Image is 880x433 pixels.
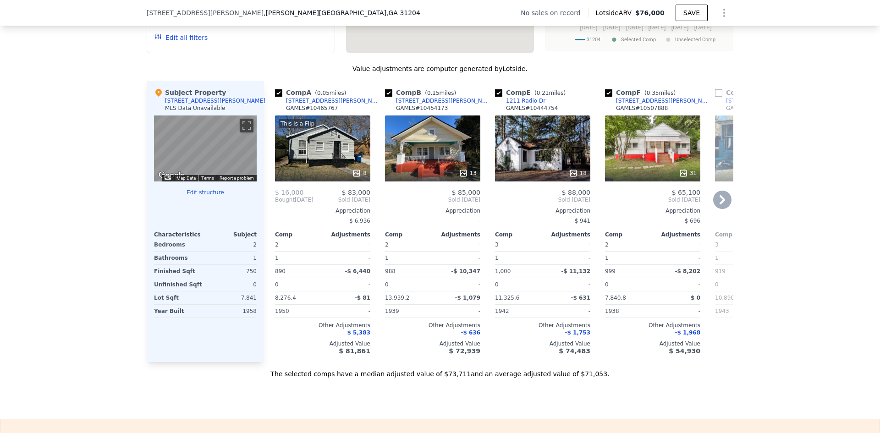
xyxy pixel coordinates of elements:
div: GAMLS # 10444754 [506,104,558,112]
div: Characteristics [154,231,205,238]
a: [STREET_ADDRESS][PERSON_NAME] [275,97,381,104]
div: - [324,238,370,251]
div: 1 [715,252,761,264]
div: Subject Property [154,88,226,97]
div: 1958 [207,305,257,318]
div: - [654,305,700,318]
span: 10,890 [715,295,734,301]
button: Edit all filters [154,33,208,42]
div: Adjustments [323,231,370,238]
div: - [324,252,370,264]
span: ( miles) [311,90,350,96]
div: 1 [275,252,321,264]
span: , [PERSON_NAME][GEOGRAPHIC_DATA] [264,8,420,17]
div: 1 [207,252,257,264]
span: 0 [495,281,499,288]
div: 1942 [495,305,541,318]
div: Adjusted Value [275,340,370,347]
span: -$ 631 [571,295,590,301]
div: 7,841 [207,291,257,304]
span: $ 88,000 [562,189,590,196]
span: -$ 1,968 [675,329,700,336]
div: Street View [154,115,257,181]
span: Bought [275,196,295,203]
div: Appreciation [715,207,810,214]
div: GAMLS # 10507888 [616,104,668,112]
div: The selected comps have a median adjusted value of $73,711 and an average adjusted value of $71,0... [147,362,733,378]
span: Sold [DATE] [313,196,370,203]
button: Edit structure [154,189,257,196]
div: [STREET_ADDRESS][PERSON_NAME] [165,97,265,104]
a: [STREET_ADDRESS][PERSON_NAME] [385,97,491,104]
div: Other Adjustments [715,322,810,329]
span: -$ 11,132 [561,268,590,274]
span: -$ 1,079 [455,295,480,301]
a: 1211 Radio Dr [495,97,545,104]
div: 1950 [275,305,321,318]
div: - [324,305,370,318]
span: $ 85,000 [452,189,480,196]
span: 11,325.6 [495,295,519,301]
span: 0.35 [647,90,659,96]
div: Adjustments [433,231,480,238]
div: This is a Flip [279,119,316,128]
div: Finished Sqft [154,265,203,278]
div: - [654,238,700,251]
div: - [544,305,590,318]
div: - [434,238,480,251]
text: Unselected Comp [675,37,715,43]
div: Comp A [275,88,350,97]
div: 1939 [385,305,431,318]
div: - [434,252,480,264]
div: Adjustments [653,231,700,238]
div: 2 [207,238,257,251]
div: Lot Sqft [154,291,203,304]
div: Year Built [154,305,203,318]
div: - [434,278,480,291]
a: Terms [201,175,214,181]
div: Adjusted Value [385,340,480,347]
span: $ 83,000 [342,189,370,196]
div: - [324,278,370,291]
span: 0 [275,281,279,288]
div: [STREET_ADDRESS][PERSON_NAME] [616,97,711,104]
span: -$ 6,440 [345,268,370,274]
a: [STREET_ADDRESS][PERSON_NAME] [715,97,821,104]
div: GAMLS # 10469835 [726,104,778,112]
span: -$ 636 [461,329,480,336]
span: ( miles) [641,90,679,96]
span: 3 [495,241,499,248]
span: -$ 81 [355,295,370,301]
div: [STREET_ADDRESS][PERSON_NAME] [286,97,381,104]
span: , GA 31204 [386,9,420,16]
div: GAMLS # 10454173 [396,104,448,112]
span: $76,000 [635,9,665,16]
img: Google [156,170,187,181]
div: Other Adjustments [495,322,590,329]
div: Appreciation [495,207,590,214]
span: 919 [715,268,726,274]
div: Adjusted Value [605,340,700,347]
span: 2 [385,241,389,248]
div: 18 [569,169,587,178]
text: [DATE] [648,24,665,31]
text: 31204 [587,37,600,43]
div: Value adjustments are computer generated by Lotside . [147,64,733,73]
button: SAVE [676,5,708,21]
span: [STREET_ADDRESS][PERSON_NAME] [147,8,264,17]
div: 1211 Radio Dr [506,97,545,104]
span: 999 [605,268,616,274]
div: Adjusted Value [715,340,810,347]
span: 0.05 [317,90,330,96]
div: Appreciation [275,207,370,214]
div: Adjustments [543,231,590,238]
span: 8,276.4 [275,295,296,301]
div: Appreciation [605,207,700,214]
div: Map [154,115,257,181]
span: 2 [605,241,609,248]
div: No sales on record [521,8,588,17]
div: Other Adjustments [605,322,700,329]
div: 31 [679,169,697,178]
span: 0.21 [537,90,549,96]
span: $ 72,939 [449,347,480,355]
